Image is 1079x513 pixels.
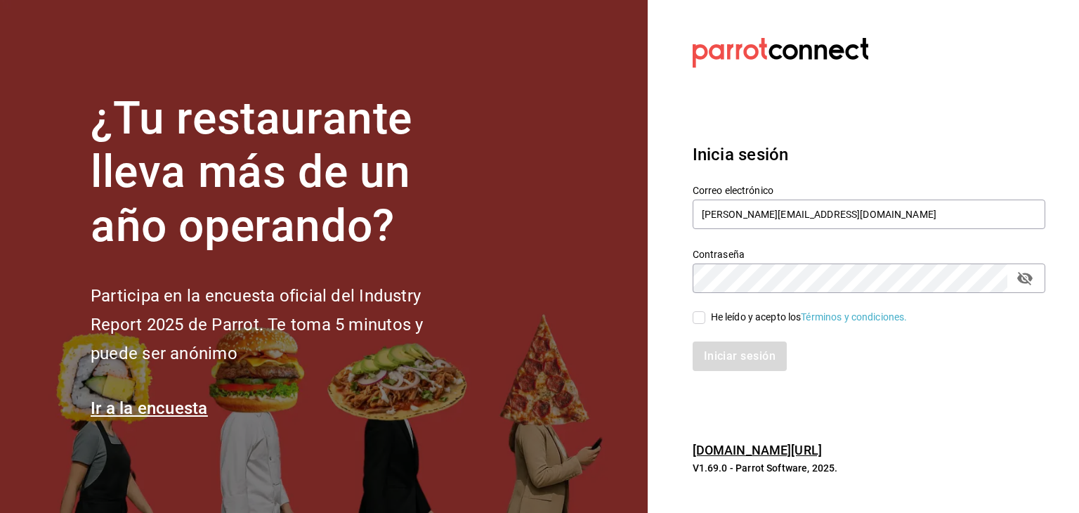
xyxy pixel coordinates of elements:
a: [DOMAIN_NAME][URL] [693,443,822,457]
label: Contraseña [693,249,1045,259]
input: Ingresa tu correo electrónico [693,200,1045,229]
div: He leído y acepto los [711,310,908,325]
h2: Participa en la encuesta oficial del Industry Report 2025 de Parrot. Te toma 5 minutos y puede se... [91,282,470,368]
a: Términos y condiciones. [801,311,907,323]
button: passwordField [1013,266,1037,290]
h1: ¿Tu restaurante lleva más de un año operando? [91,92,470,254]
p: V1.69.0 - Parrot Software, 2025. [693,461,1045,475]
a: Ir a la encuesta [91,398,208,418]
label: Correo electrónico [693,185,1045,195]
h3: Inicia sesión [693,142,1045,167]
